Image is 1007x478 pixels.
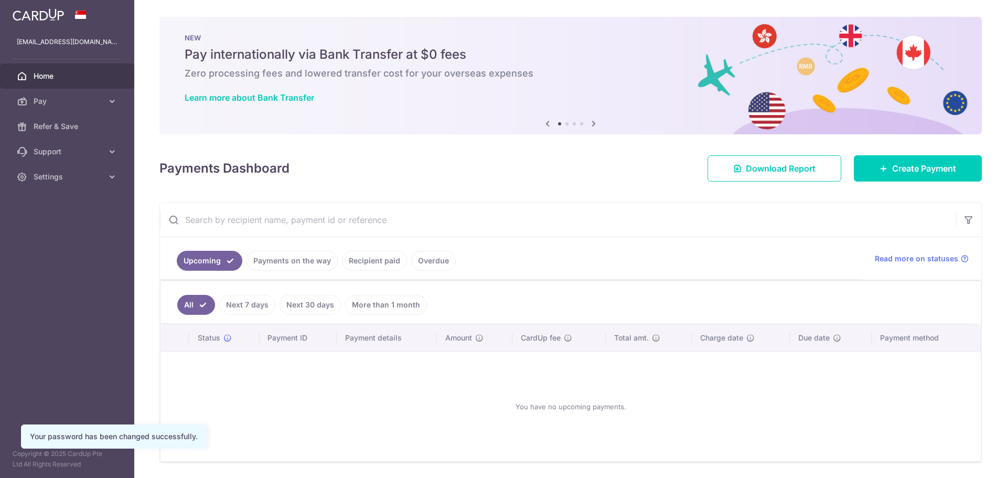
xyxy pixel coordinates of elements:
span: Home [34,71,103,81]
a: Learn more about Bank Transfer [185,92,314,103]
span: Support [34,146,103,157]
th: Payment method [872,324,981,352]
span: CardUp fee [521,333,561,343]
a: Recipient paid [342,251,407,271]
div: You have no upcoming payments. [173,360,968,453]
span: Download Report [746,162,816,175]
span: Charge date [700,333,743,343]
a: Overdue [411,251,456,271]
span: Status [198,333,220,343]
p: NEW [185,34,957,42]
span: Help [24,7,45,17]
a: More than 1 month [345,295,427,315]
a: Next 7 days [219,295,275,315]
th: Payment details [337,324,437,352]
h4: Payments Dashboard [159,159,290,178]
input: Search by recipient name, payment id or reference [160,203,956,237]
a: Upcoming [177,251,242,271]
span: Read more on statuses [875,253,958,264]
a: All [177,295,215,315]
span: Settings [34,172,103,182]
span: Create Payment [892,162,956,175]
a: Read more on statuses [875,253,969,264]
a: Download Report [708,155,841,182]
h6: Zero processing fees and lowered transfer cost for your overseas expenses [185,67,957,80]
a: Next 30 days [280,295,341,315]
span: Due date [798,333,830,343]
span: Refer & Save [34,121,103,132]
span: Amount [445,333,472,343]
a: Create Payment [854,155,982,182]
img: Bank transfer banner [159,17,982,134]
p: [EMAIL_ADDRESS][DOMAIN_NAME] [17,37,117,47]
span: Pay [34,96,103,107]
div: Your password has been changed successfully. [30,431,198,442]
h5: Pay internationally via Bank Transfer at $0 fees [185,46,957,63]
img: CardUp [13,8,64,21]
a: Payments on the way [247,251,338,271]
th: Payment ID [259,324,337,352]
span: Total amt. [614,333,649,343]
